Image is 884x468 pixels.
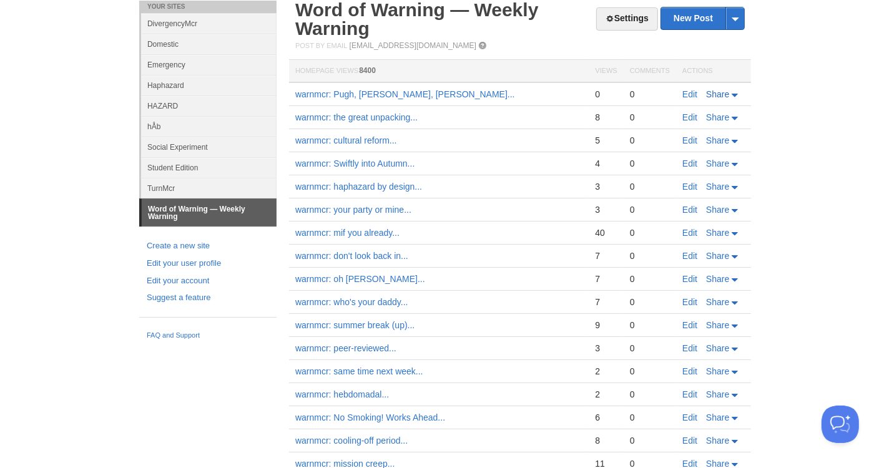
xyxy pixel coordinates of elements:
[295,42,347,49] span: Post by Email
[682,158,697,168] a: Edit
[630,412,670,423] div: 0
[676,60,751,83] th: Actions
[141,178,277,198] a: TurnMcr
[706,274,729,284] span: Share
[595,319,617,331] div: 9
[706,366,729,376] span: Share
[630,227,670,238] div: 0
[595,273,617,285] div: 7
[630,250,670,261] div: 0
[595,412,617,423] div: 6
[661,7,744,29] a: New Post
[295,366,423,376] a: warnmcr: same time next week...
[295,205,411,215] a: warnmcr: your party or mine...
[682,343,697,353] a: Edit
[682,89,697,99] a: Edit
[595,181,617,192] div: 3
[630,366,670,377] div: 0
[822,406,859,443] iframe: Help Scout Beacon - Open
[295,343,396,353] a: warnmcr: peer-reviewed...
[147,275,269,288] a: Edit your account
[595,296,617,308] div: 7
[595,343,617,354] div: 3
[682,274,697,284] a: Edit
[706,297,729,307] span: Share
[682,412,697,422] a: Edit
[141,95,277,116] a: HAZARD
[350,41,476,50] a: [EMAIL_ADDRESS][DOMAIN_NAME]
[147,257,269,270] a: Edit your user profile
[589,60,623,83] th: Views
[630,181,670,192] div: 0
[289,60,589,83] th: Homepage Views
[624,60,676,83] th: Comments
[595,366,617,377] div: 2
[595,135,617,146] div: 5
[630,112,670,123] div: 0
[595,250,617,261] div: 7
[706,182,729,192] span: Share
[706,205,729,215] span: Share
[682,182,697,192] a: Edit
[141,13,277,34] a: DivergencyMcr
[295,89,515,99] a: warnmcr: Pugh, [PERSON_NAME], [PERSON_NAME]...
[295,228,400,238] a: warnmcr: mif you already...
[295,320,415,330] a: warnmcr: summer break (up)...
[595,435,617,446] div: 8
[630,204,670,215] div: 0
[706,320,729,330] span: Share
[706,343,729,353] span: Share
[141,34,277,54] a: Domestic
[706,251,729,261] span: Share
[141,157,277,178] a: Student Edition
[682,389,697,399] a: Edit
[630,435,670,446] div: 0
[706,89,729,99] span: Share
[141,75,277,95] a: Haphazard
[706,436,729,446] span: Share
[295,389,389,399] a: warnmcr: hebdomadal...
[682,366,697,376] a: Edit
[295,412,445,422] a: warnmcr: No Smoking! Works Ahead...
[147,240,269,253] a: Create a new site
[682,112,697,122] a: Edit
[595,227,617,238] div: 40
[295,112,418,122] a: warnmcr: the great unpacking...
[630,89,670,100] div: 0
[630,343,670,354] div: 0
[682,297,697,307] a: Edit
[295,274,425,284] a: warnmcr: oh [PERSON_NAME]...
[706,112,729,122] span: Share
[630,273,670,285] div: 0
[682,205,697,215] a: Edit
[706,158,729,168] span: Share
[682,251,697,261] a: Edit
[595,158,617,169] div: 4
[682,320,697,330] a: Edit
[141,54,277,75] a: Emergency
[630,319,670,331] div: 0
[706,389,729,399] span: Share
[706,228,729,238] span: Share
[141,116,277,137] a: hÅb
[147,291,269,305] a: Suggest a feature
[706,135,729,145] span: Share
[595,112,617,123] div: 8
[142,199,277,227] a: Word of Warning — Weekly Warning
[630,135,670,146] div: 0
[295,297,408,307] a: warnmcr: who's your daddy...
[295,158,415,168] a: warnmcr: Swiftly into Autumn...
[295,251,408,261] a: warnmcr: don't look back in...
[595,389,617,400] div: 2
[596,7,658,31] a: Settings
[630,158,670,169] div: 0
[682,436,697,446] a: Edit
[630,389,670,400] div: 0
[630,296,670,308] div: 0
[706,412,729,422] span: Share
[295,436,408,446] a: warnmcr: cooling-off period...
[295,135,397,145] a: warnmcr: cultural reform...
[682,135,697,145] a: Edit
[147,330,269,341] a: FAQ and Support
[295,182,422,192] a: warnmcr: haphazard by design...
